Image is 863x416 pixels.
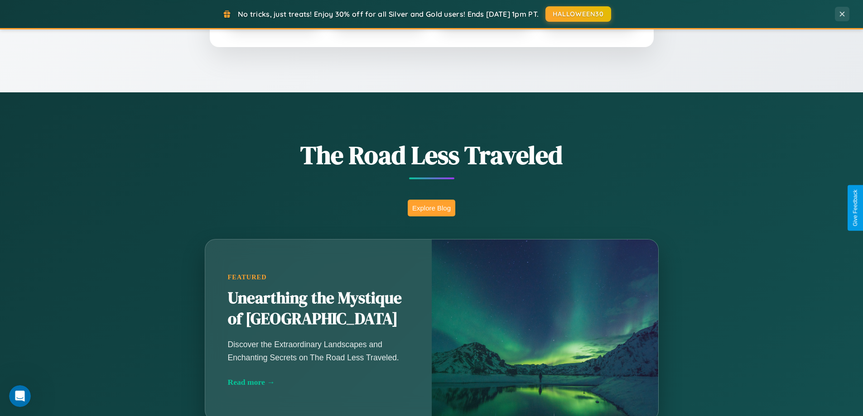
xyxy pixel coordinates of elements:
p: Discover the Extraordinary Landscapes and Enchanting Secrets on The Road Less Traveled. [228,338,409,363]
span: No tricks, just treats! Enjoy 30% off for all Silver and Gold users! Ends [DATE] 1pm PT. [238,10,539,19]
h2: Unearthing the Mystique of [GEOGRAPHIC_DATA] [228,288,409,330]
div: Read more → [228,378,409,387]
button: HALLOWEEN30 [545,6,611,22]
iframe: Intercom live chat [9,385,31,407]
div: Featured [228,273,409,281]
h1: The Road Less Traveled [160,138,704,172]
div: Give Feedback [852,190,858,226]
button: Explore Blog [408,200,455,216]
